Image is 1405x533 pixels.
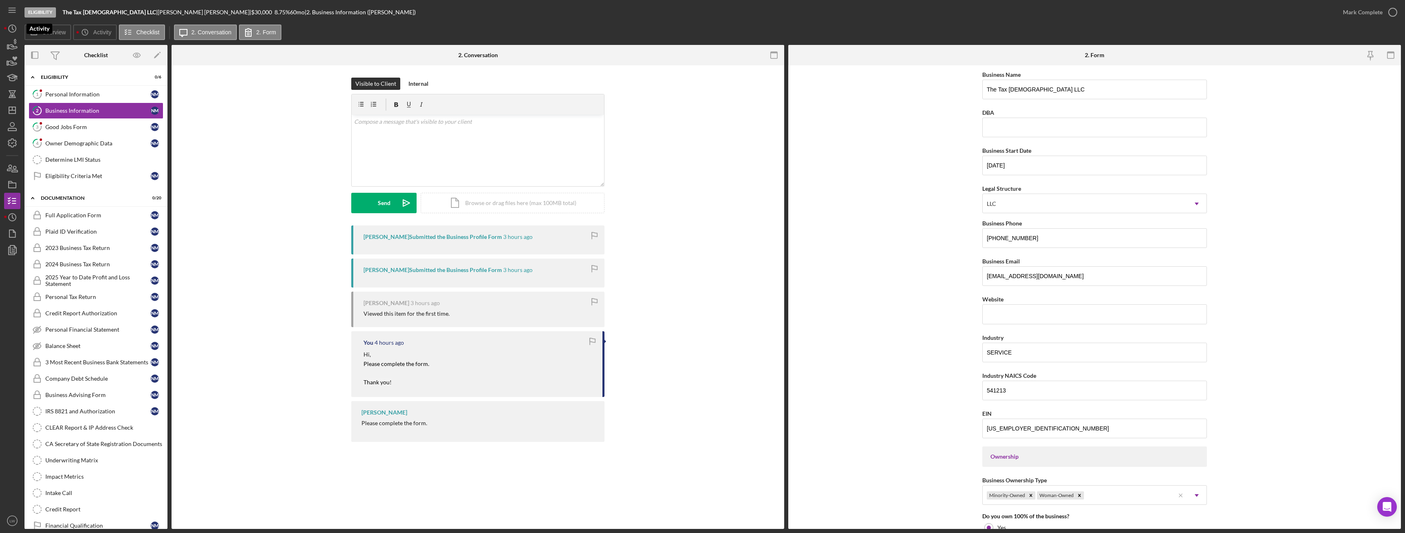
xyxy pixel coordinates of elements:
[151,522,159,530] div: N M
[45,294,151,300] div: Personal Tax Return
[45,424,163,431] div: CLEAR Report & IP Address Check
[29,468,163,485] a: Impact Metrics
[151,139,159,147] div: N M
[256,29,276,36] label: 2. Form
[151,211,159,219] div: N M
[45,91,151,98] div: Personal Information
[42,29,66,36] label: Overview
[151,277,159,285] div: N M
[239,25,281,40] button: 2. Form
[29,321,163,338] a: Personal Financial StatementNM
[1037,491,1075,500] div: Woman-Owned
[4,513,20,529] button: LW
[45,457,163,464] div: Underwriting Matrix
[151,407,159,415] div: N M
[1377,497,1397,517] div: Open Intercom Messenger
[41,75,141,80] div: Eligibility
[404,78,433,90] button: Internal
[45,343,151,349] div: Balance Sheet
[982,71,1021,78] label: Business Name
[29,370,163,387] a: Company Debt ScheduleNM
[151,107,159,115] div: N M
[29,135,163,152] a: 4Owner Demographic DataNM
[45,274,151,287] div: 2025 Year to Date Profit and Loss Statement
[45,522,151,529] div: Financial Qualification
[45,326,151,333] div: Personal Financial Statement
[29,272,163,289] a: 2025 Year to Date Profit and Loss StatementNM
[375,339,404,346] time: 2025-09-17 17:15
[151,260,159,268] div: N M
[408,78,428,90] div: Internal
[151,309,159,317] div: N M
[192,29,232,36] label: 2. Conversation
[982,258,1020,265] label: Business Email
[25,25,71,40] button: Overview
[45,124,151,130] div: Good Jobs Form
[364,350,429,359] p: Hi,
[45,490,163,496] div: Intake Call
[151,244,159,252] div: N M
[29,207,163,223] a: Full Application FormNM
[982,372,1036,379] label: Industry NAICS Code
[1335,4,1401,20] button: Mark Complete
[25,7,56,18] div: Eligibility
[62,9,156,16] b: The Tax [DEMOGRAPHIC_DATA] LLC
[45,173,151,179] div: Eligibility Criteria Met
[29,103,163,119] a: 2Business InformationNM
[29,256,163,272] a: 2024 Business Tax ReturnNM
[458,52,498,58] div: 2. Conversation
[174,25,237,40] button: 2. Conversation
[151,293,159,301] div: N M
[982,147,1031,154] label: Business Start Date
[982,220,1022,227] label: Business Phone
[62,9,158,16] div: |
[982,109,994,116] label: DBA
[45,107,151,114] div: Business Information
[29,223,163,240] a: Plaid ID VerificationNM
[45,408,151,415] div: IRS 8821 and Authorization
[351,78,400,90] button: Visible to Client
[45,359,151,366] div: 3 Most Recent Business Bank Statements
[290,9,305,16] div: 60 mo
[45,310,151,317] div: Credit Report Authorization
[158,9,251,16] div: [PERSON_NAME] [PERSON_NAME] |
[9,519,16,523] text: LW
[1075,491,1084,500] div: Remove Woman-Owned
[990,453,1199,460] div: Ownership
[29,387,163,403] a: Business Advising FormNM
[36,91,38,97] tspan: 1
[29,501,163,517] a: Credit Report
[151,326,159,334] div: N M
[93,29,111,36] label: Activity
[378,193,390,213] div: Send
[45,473,163,480] div: Impact Metrics
[147,196,161,201] div: 0 / 20
[503,234,533,240] time: 2025-09-17 17:55
[364,360,429,367] mark: Please complete the form.
[151,375,159,383] div: N M
[1026,491,1035,500] div: Remove Minority-Owned
[29,485,163,501] a: Intake Call
[410,300,440,306] time: 2025-09-17 17:49
[29,240,163,256] a: 2023 Business Tax ReturnNM
[45,228,151,235] div: Plaid ID Verification
[45,441,163,447] div: CA Secretary of State Registration Documents
[45,392,151,398] div: Business Advising Form
[29,354,163,370] a: 3 Most Recent Business Bank StatementsNM
[29,338,163,354] a: Balance SheetNM
[364,339,373,346] div: You
[29,419,163,436] a: CLEAR Report & IP Address Check
[29,452,163,468] a: Underwriting Matrix
[151,90,159,98] div: N M
[364,379,392,386] mark: Thank you!
[45,212,151,219] div: Full Application Form
[136,29,160,36] label: Checklist
[41,196,141,201] div: Documentation
[36,108,38,113] tspan: 2
[45,261,151,268] div: 2024 Business Tax Return
[29,305,163,321] a: Credit Report AuthorizationNM
[151,227,159,236] div: N M
[982,296,1004,303] label: Website
[45,156,163,163] div: Determine LMI Status
[73,25,116,40] button: Activity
